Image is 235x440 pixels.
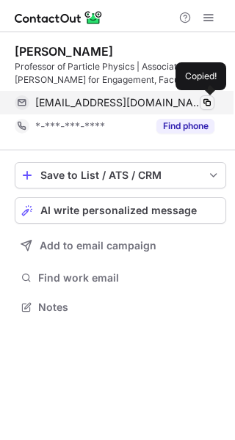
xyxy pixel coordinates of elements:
button: Find work email [15,268,226,288]
span: Add to email campaign [40,240,156,252]
div: Save to List / ATS / CRM [40,169,200,181]
button: Notes [15,297,226,318]
span: Notes [38,301,220,314]
button: Add to email campaign [15,232,226,259]
button: save-profile-one-click [15,162,226,188]
span: [EMAIL_ADDRESS][DOMAIN_NAME] [35,96,203,109]
button: AI write personalized message [15,197,226,224]
span: Find work email [38,271,220,285]
div: Professor of Particle Physics | Associate [PERSON_NAME] for Engagement, Faculty of Science and En... [15,60,226,87]
img: ContactOut v5.3.10 [15,9,103,26]
div: [PERSON_NAME] [15,44,113,59]
button: Reveal Button [156,119,214,133]
span: AI write personalized message [40,205,197,216]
